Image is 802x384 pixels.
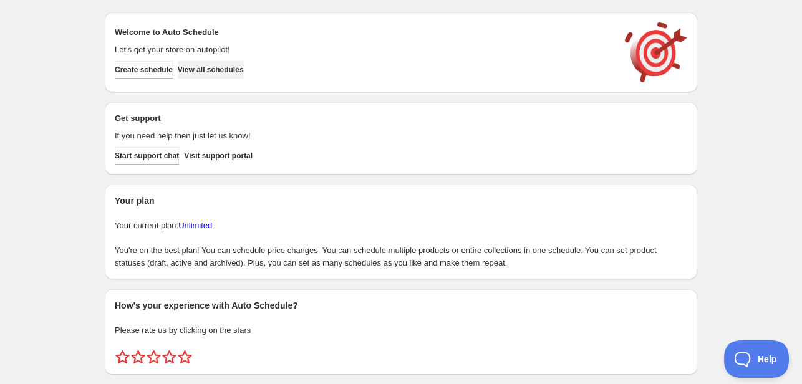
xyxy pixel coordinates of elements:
a: Start support chat [115,147,179,165]
p: If you need help then just let us know! [115,130,612,142]
p: Your current plan: [115,219,687,232]
a: Unlimited [178,221,212,230]
button: View all schedules [178,61,244,79]
span: View all schedules [178,65,244,75]
p: You're on the best plan! You can schedule price changes. You can schedule multiple products or en... [115,244,687,269]
h2: Your plan [115,194,687,207]
h2: How's your experience with Auto Schedule? [115,299,687,312]
h2: Welcome to Auto Schedule [115,26,612,39]
span: Create schedule [115,65,173,75]
a: Visit support portal [184,147,253,165]
h2: Get support [115,112,612,125]
p: Let's get your store on autopilot! [115,44,612,56]
iframe: Toggle Customer Support [724,340,790,378]
span: Visit support portal [184,151,253,161]
span: Start support chat [115,151,179,161]
button: Create schedule [115,61,173,79]
p: Please rate us by clicking on the stars [115,324,687,337]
